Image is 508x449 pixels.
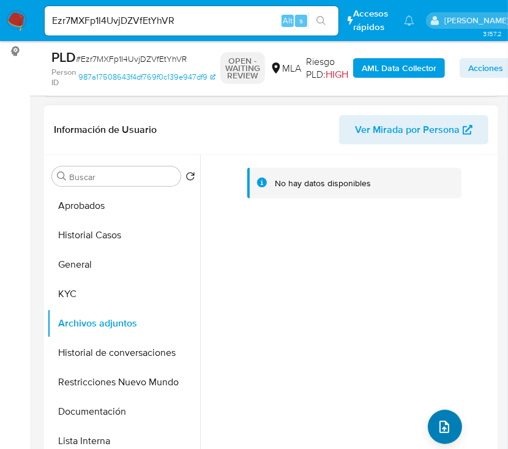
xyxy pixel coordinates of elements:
input: Buscar [69,172,176,183]
b: Person ID [51,67,76,88]
button: Aprobados [47,191,200,221]
button: General [47,250,200,279]
a: 987a17508643f4df769f0c139e947df9 [78,67,215,88]
a: Notificaciones [404,15,414,26]
button: Documentación [47,397,200,426]
span: Ver Mirada por Persona [355,115,460,145]
b: PLD [51,47,76,67]
span: 3.157.2 [483,29,502,39]
span: Alt [283,15,293,26]
button: Restricciones Nuevo Mundo [47,368,200,397]
button: Ver Mirada por Persona [339,115,488,145]
button: upload-file [428,410,462,444]
button: Archivos adjuntos [47,309,200,338]
span: Riesgo PLD: [306,55,348,81]
b: AML Data Collector [362,58,436,78]
h1: Información de Usuario [54,124,157,136]
span: s [299,15,303,26]
div: No hay datos disponibles [275,178,371,189]
button: Historial de conversaciones [47,338,200,368]
span: Accesos rápidos [353,7,392,33]
button: Historial Casos [47,221,200,250]
button: KYC [47,279,200,309]
span: # Ezr7MXFp1I4UvjDZVfEtYhVR [76,53,187,65]
button: Buscar [57,172,67,181]
div: MLA [270,62,301,75]
button: Volver al orden por defecto [185,172,195,185]
p: OPEN - WAITING REVIEW [220,52,265,84]
input: Buscar usuario o caso... [45,13,338,29]
button: search-icon [308,12,334,29]
span: Acciones [468,58,503,78]
button: AML Data Collector [353,58,445,78]
span: HIGH [326,67,348,81]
